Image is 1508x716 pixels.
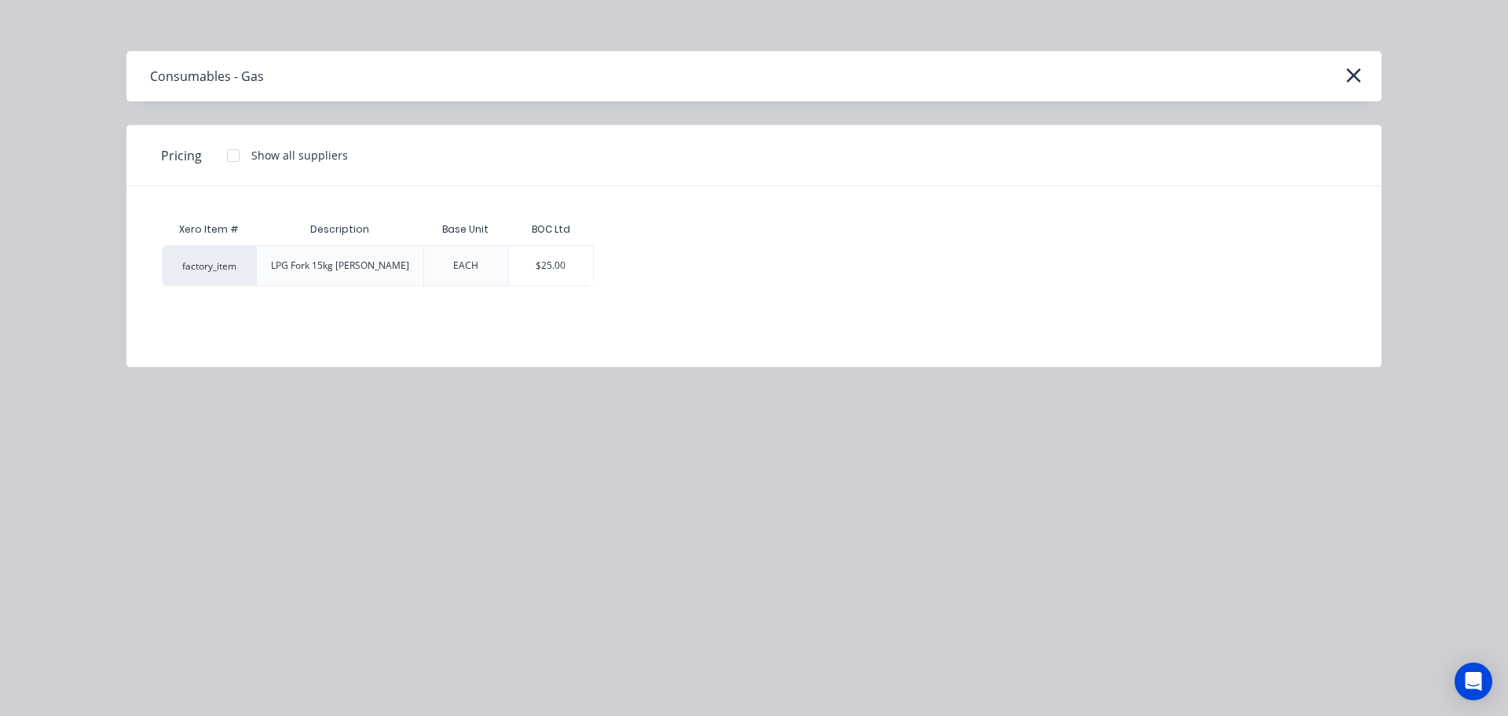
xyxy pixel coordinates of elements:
div: Xero Item # [162,214,256,245]
div: Show all suppliers [251,147,348,163]
div: Description [298,210,382,249]
div: LPG Fork 15kg [PERSON_NAME] [271,259,409,273]
div: factory_item [162,245,256,286]
div: EACH [453,259,478,273]
div: Base Unit [430,210,501,249]
span: Pricing [161,146,202,165]
div: BOC Ltd [532,222,570,237]
div: Open Intercom Messenger [1455,663,1492,700]
div: $25.00 [509,246,593,285]
div: Consumables - Gas [150,67,264,86]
